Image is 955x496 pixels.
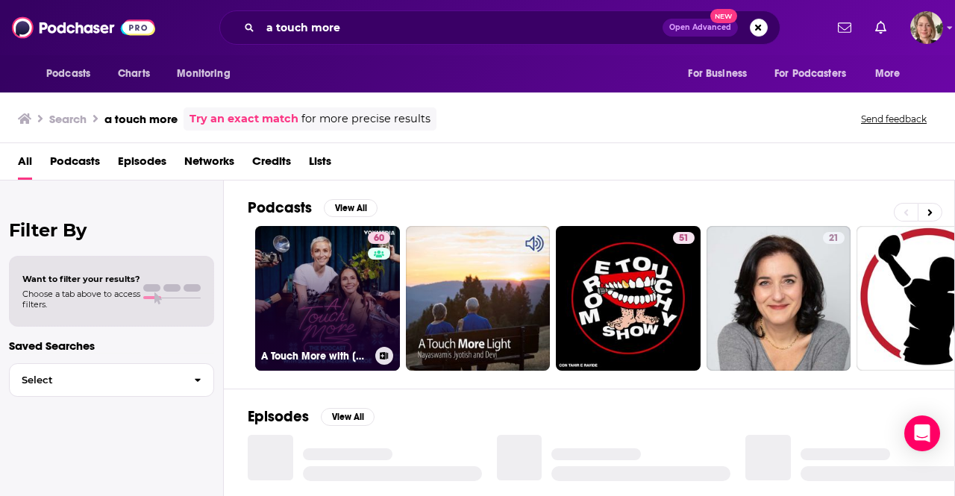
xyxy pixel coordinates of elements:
[255,226,400,371] a: 60A Touch More with [PERSON_NAME] & [PERSON_NAME]
[9,339,214,353] p: Saved Searches
[765,60,868,88] button: open menu
[190,110,298,128] a: Try an exact match
[10,375,182,385] span: Select
[50,149,100,180] a: Podcasts
[49,112,87,126] h3: Search
[12,13,155,42] img: Podchaser - Follow, Share and Rate Podcasts
[324,199,378,217] button: View All
[910,11,943,44] span: Logged in as AriFortierPr
[22,274,140,284] span: Want to filter your results?
[261,350,369,362] h3: A Touch More with [PERSON_NAME] & [PERSON_NAME]
[663,19,738,37] button: Open AdvancedNew
[707,226,851,371] a: 21
[248,198,378,217] a: PodcastsView All
[823,232,845,244] a: 21
[177,63,230,84] span: Monitoring
[875,63,901,84] span: More
[904,415,940,451] div: Open Intercom Messenger
[673,232,695,244] a: 51
[46,63,90,84] span: Podcasts
[9,363,214,397] button: Select
[869,15,892,40] a: Show notifications dropdown
[309,149,331,180] a: Lists
[104,112,178,126] h3: a touch more
[248,407,375,426] a: EpisodesView All
[301,110,430,128] span: for more precise results
[108,60,159,88] a: Charts
[118,149,166,180] a: Episodes
[18,149,32,180] a: All
[669,24,731,31] span: Open Advanced
[321,408,375,426] button: View All
[248,407,309,426] h2: Episodes
[374,231,384,246] span: 60
[166,60,249,88] button: open menu
[556,226,701,371] a: 51
[184,149,234,180] a: Networks
[865,60,919,88] button: open menu
[832,15,857,40] a: Show notifications dropdown
[9,219,214,241] h2: Filter By
[22,289,140,310] span: Choose a tab above to access filters.
[857,113,931,125] button: Send feedback
[677,60,765,88] button: open menu
[910,11,943,44] button: Show profile menu
[118,63,150,84] span: Charts
[774,63,846,84] span: For Podcasters
[368,232,390,244] a: 60
[688,63,747,84] span: For Business
[248,198,312,217] h2: Podcasts
[36,60,110,88] button: open menu
[252,149,291,180] a: Credits
[829,231,839,246] span: 21
[710,9,737,23] span: New
[910,11,943,44] img: User Profile
[679,231,689,246] span: 51
[260,16,663,40] input: Search podcasts, credits, & more...
[219,10,780,45] div: Search podcasts, credits, & more...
